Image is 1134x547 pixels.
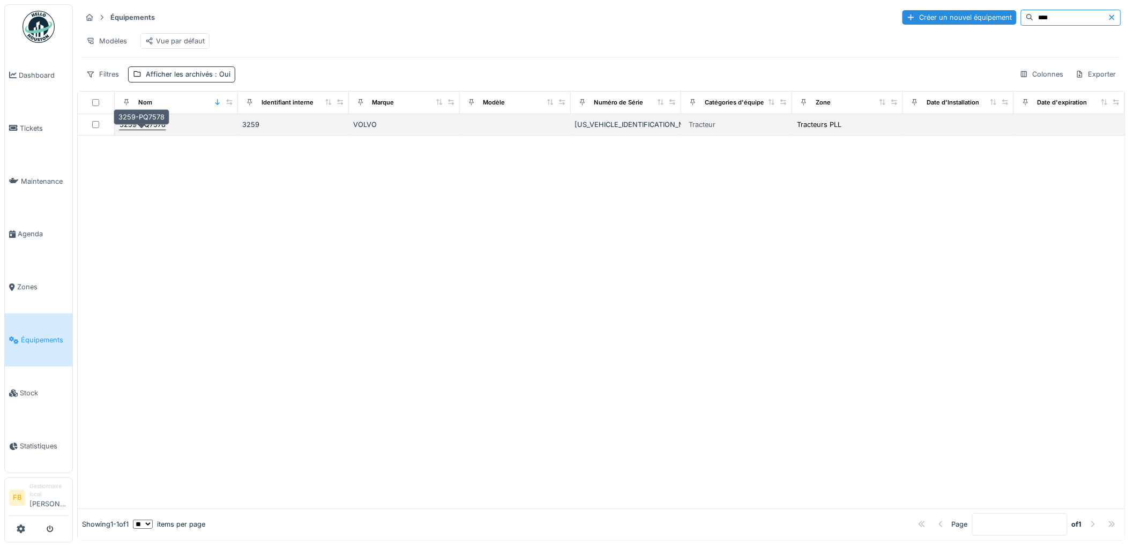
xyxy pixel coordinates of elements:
a: Stock [5,366,72,419]
a: Tickets [5,102,72,155]
span: Dashboard [19,70,68,80]
div: Identifiant interne [262,98,314,107]
a: Équipements [5,313,72,366]
li: [PERSON_NAME] [29,482,68,513]
div: 3259-PQ7578 [114,109,169,125]
div: Nom [138,98,152,107]
li: FB [9,490,25,506]
span: Stock [20,388,68,398]
a: Statistiques [5,419,72,473]
div: Modèles [81,33,132,49]
a: Maintenance [5,155,72,208]
a: FB Gestionnaire local[PERSON_NAME] [9,482,68,516]
span: Statistiques [20,441,68,451]
div: Showing 1 - 1 of 1 [82,519,129,529]
div: Afficher les archivés [146,69,230,79]
a: Dashboard [5,49,72,102]
a: Agenda [5,208,72,261]
strong: of 1 [1072,519,1082,529]
div: Vue par défaut [145,36,205,46]
div: Créer un nouvel équipement [902,10,1017,25]
div: Exporter [1071,66,1121,82]
div: Colonnes [1015,66,1069,82]
a: Zones [5,261,72,314]
div: Marque [372,98,394,107]
div: Tracteur [689,119,715,130]
img: Badge_color-CXgf-gQk.svg [23,11,55,43]
div: Date d'Installation [927,98,979,107]
span: Agenda [18,229,68,239]
span: Maintenance [21,176,68,186]
div: Numéro de Série [594,98,644,107]
div: [US_VEHICLE_IDENTIFICATION_NUMBER] [575,119,677,130]
div: Catégories d'équipement [705,98,779,107]
strong: Équipements [106,12,159,23]
div: VOLVO [353,119,456,130]
div: Modèle [483,98,505,107]
span: Zones [17,282,68,292]
div: items per page [133,519,205,529]
div: Tracteurs PLL [797,119,841,130]
div: Gestionnaire local [29,482,68,499]
span: : Oui [213,70,230,78]
div: Date d'expiration [1038,98,1087,107]
div: Filtres [81,66,124,82]
span: Équipements [21,335,68,345]
div: 3259 [242,119,345,130]
div: Zone [816,98,831,107]
div: Page [952,519,968,529]
span: Tickets [20,123,68,133]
